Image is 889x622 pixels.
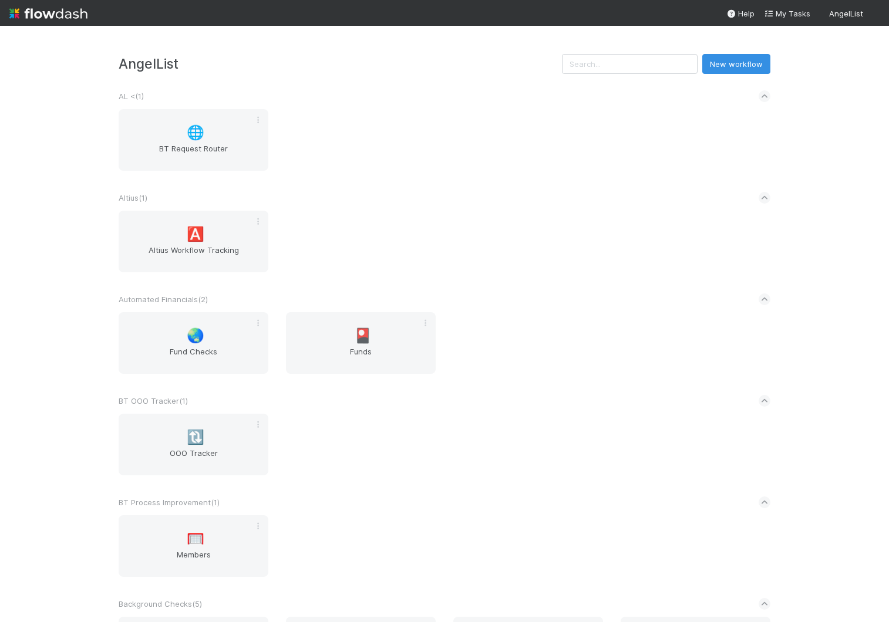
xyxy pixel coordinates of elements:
span: AL < ( 1 ) [119,92,144,101]
div: Help [726,8,755,19]
span: 🔃 [187,430,204,445]
img: logo-inverted-e16ddd16eac7371096b0.svg [9,4,87,23]
span: 🅰️ [187,227,204,242]
span: My Tasks [764,9,810,18]
span: Members [123,549,264,572]
span: 🌏 [187,328,204,343]
img: avatar_5d1523cf-d377-42ee-9d1c-1d238f0f126b.png [868,8,880,20]
a: 🌐BT Request Router [119,109,268,171]
button: New workflow [702,54,770,74]
span: Fund Checks [123,346,264,369]
a: 🥅Members [119,515,268,577]
span: BT Process Improvement ( 1 ) [119,498,220,507]
span: Background Checks ( 5 ) [119,599,202,609]
a: 🔃OOO Tracker [119,414,268,475]
span: Altius Workflow Tracking [123,244,264,268]
a: 🎴Funds [286,312,436,374]
a: My Tasks [764,8,810,19]
h3: AngelList [119,56,562,72]
span: 🌐 [187,125,204,140]
span: 🥅 [187,531,204,546]
a: 🌏Fund Checks [119,312,268,374]
span: BT Request Router [123,143,264,166]
span: AngelList [829,9,863,18]
span: BT OOO Tracker ( 1 ) [119,396,188,405]
span: Automated Financials ( 2 ) [119,295,208,304]
input: Search... [562,54,698,74]
a: 🅰️Altius Workflow Tracking [119,211,268,272]
span: 🎴 [354,328,372,343]
span: OOO Tracker [123,447,264,471]
span: Funds [291,346,431,369]
span: Altius ( 1 ) [119,193,147,202]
